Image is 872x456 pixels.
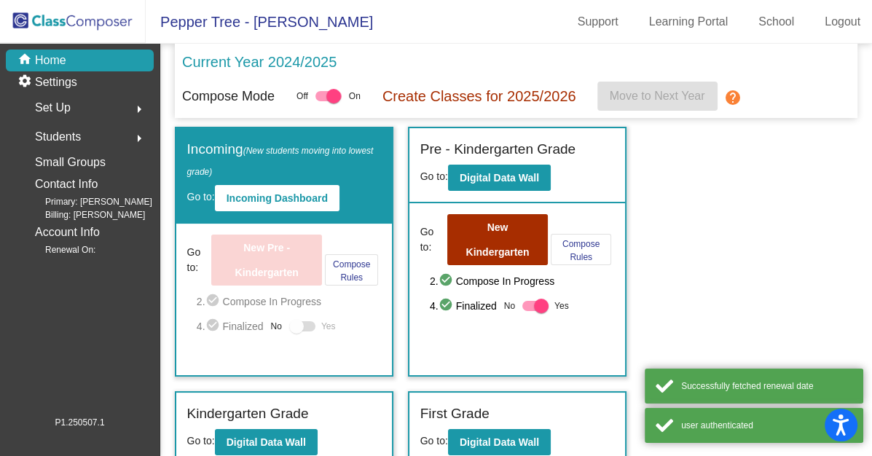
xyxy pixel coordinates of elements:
[187,435,215,447] span: Go to:
[187,191,215,203] span: Go to:
[182,51,337,73] p: Current Year 2024/2025
[35,152,106,173] p: Small Groups
[22,243,95,256] span: Renewal On:
[35,174,98,194] p: Contact Info
[420,404,490,425] label: First Grade
[681,419,852,432] div: user authenticated
[211,235,322,286] button: New Pre - Kindergarten
[215,185,339,211] button: Incoming Dashboard
[187,139,381,181] label: Incoming
[325,254,378,286] button: Compose Rules
[227,436,306,448] b: Digital Data Wall
[681,340,852,353] div: Fetched school contacts
[551,234,612,265] button: Compose Rules
[271,320,282,333] span: No
[597,82,718,111] button: Move to Next Year
[22,208,145,221] span: Billing: [PERSON_NAME]
[439,297,456,315] mat-icon: check_circle
[747,10,806,34] a: School
[460,172,539,184] b: Digital Data Wall
[187,245,209,275] span: Go to:
[215,429,318,455] button: Digital Data Wall
[382,85,576,107] p: Create Classes for 2025/2026
[187,404,309,425] label: Kindergarten Grade
[637,10,740,34] a: Learning Portal
[610,90,705,102] span: Move to Next Year
[130,130,148,147] mat-icon: arrow_right
[17,74,35,91] mat-icon: settings
[447,214,548,265] button: New Kindergarten
[130,101,148,118] mat-icon: arrow_right
[430,297,497,315] span: 4. Finalized
[348,90,360,103] span: On
[182,87,275,106] p: Compose Mode
[17,52,35,69] mat-icon: home
[466,221,529,258] b: New Kindergarten
[22,195,152,208] span: Primary: [PERSON_NAME]
[35,222,100,243] p: Account Info
[460,436,539,448] b: Digital Data Wall
[227,192,328,204] b: Incoming Dashboard
[205,318,223,335] mat-icon: check_circle
[723,89,741,106] mat-icon: help
[235,242,299,278] b: New Pre - Kindergarten
[146,10,373,34] span: Pepper Tree - [PERSON_NAME]
[420,170,448,182] span: Go to:
[420,139,576,160] label: Pre - Kindergarten Grade
[321,318,336,335] span: Yes
[448,165,551,191] button: Digital Data Wall
[205,293,223,310] mat-icon: check_circle
[430,272,614,290] span: 2. Compose In Progress
[296,90,308,103] span: Off
[448,429,551,455] button: Digital Data Wall
[504,299,515,312] span: No
[439,272,456,290] mat-icon: check_circle
[420,435,448,447] span: Go to:
[813,10,872,34] a: Logout
[197,318,264,335] span: 4. Finalized
[566,10,630,34] a: Support
[420,224,445,255] span: Go to:
[35,98,71,118] span: Set Up
[681,380,852,393] div: Successfully fetched renewal date
[35,52,66,69] p: Home
[35,74,77,91] p: Settings
[187,146,374,177] span: (New students moving into lowest grade)
[197,293,381,310] span: 2. Compose In Progress
[554,297,569,315] span: Yes
[35,127,81,147] span: Students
